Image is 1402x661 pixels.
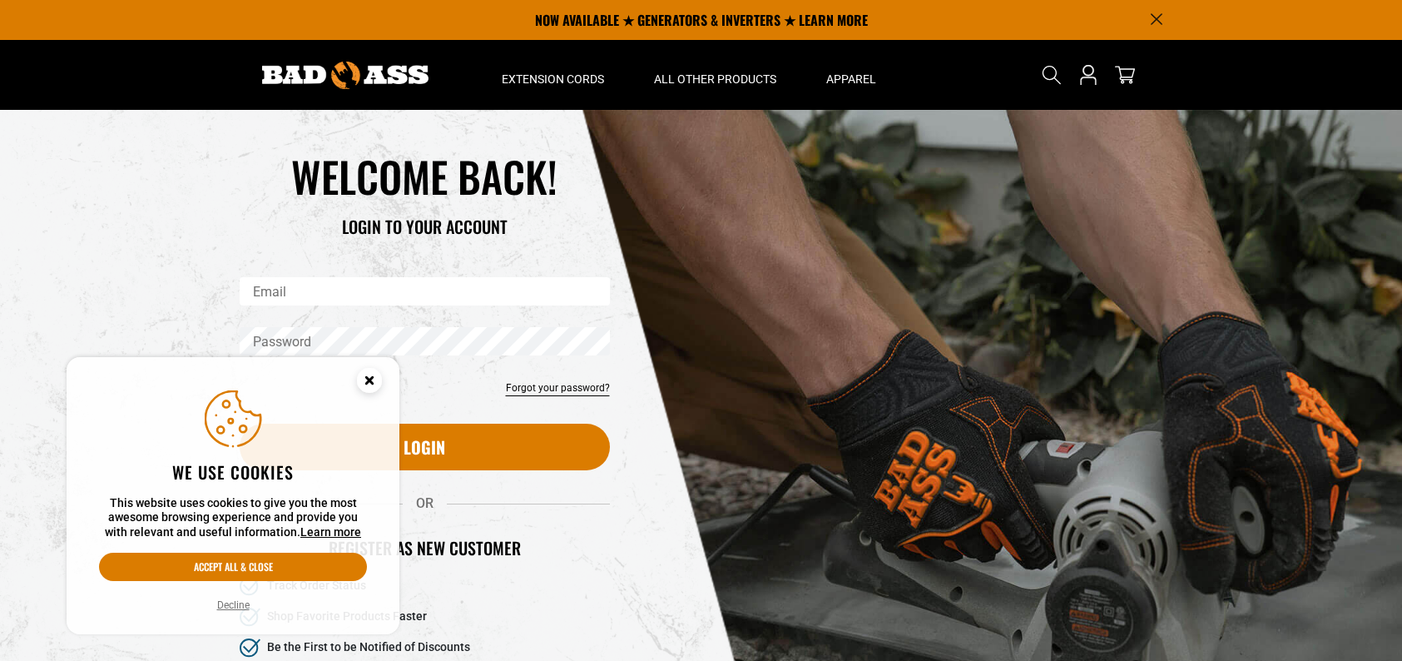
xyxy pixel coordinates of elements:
[262,62,429,89] img: Bad Ass Extension Cords
[240,216,610,237] h3: LOGIN TO YOUR ACCOUNT
[99,553,367,581] button: Accept all & close
[240,424,610,470] button: Login
[506,380,610,395] a: Forgot your password?
[502,72,604,87] span: Extension Cords
[67,357,399,635] aside: Cookie Consent
[240,639,610,658] li: Be the First to be Notified of Discounts
[1038,62,1065,88] summary: Search
[212,597,255,614] button: Decline
[240,150,610,202] h1: WELCOME BACK!
[403,495,447,511] span: OR
[826,72,876,87] span: Apparel
[240,577,610,596] li: Track Order Status
[240,608,610,627] li: Shop Favorite Products Faster
[240,537,610,559] h2: Register as new customer
[99,496,367,540] p: This website uses cookies to give you the most awesome browsing experience and provide you with r...
[801,40,901,110] summary: Apparel
[99,461,367,483] h2: We use cookies
[300,525,361,539] a: Learn more
[477,40,629,110] summary: Extension Cords
[629,40,801,110] summary: All Other Products
[654,72,776,87] span: All Other Products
